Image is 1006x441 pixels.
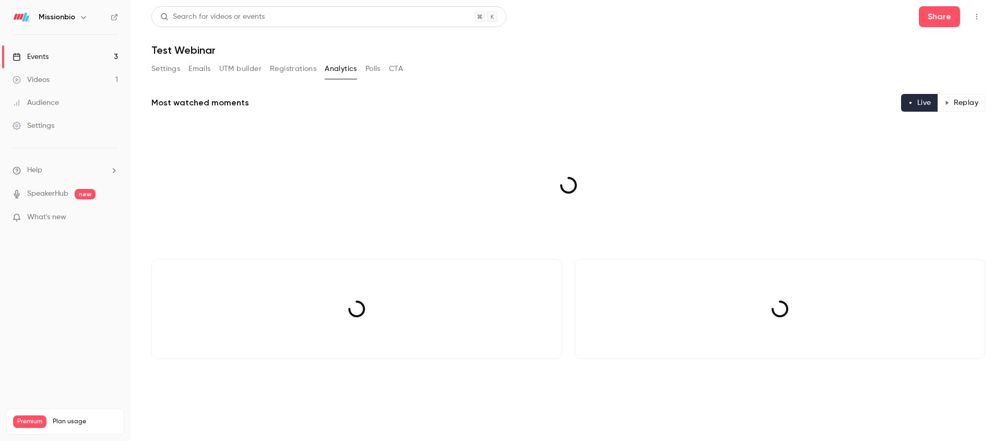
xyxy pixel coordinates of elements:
[270,61,316,77] button: Registrations
[151,44,985,56] h1: Test Webinar
[325,61,357,77] button: Analytics
[160,11,265,22] div: Search for videos or events
[151,61,180,77] button: Settings
[13,415,46,428] span: Premium
[39,12,75,22] h6: Missionbio
[938,94,985,112] button: Replay
[919,6,960,27] button: Share
[27,212,66,223] span: What's new
[27,188,68,199] a: SpeakerHub
[901,94,938,112] button: Live
[13,98,59,108] div: Audience
[13,75,50,85] div: Videos
[53,418,117,426] span: Plan usage
[219,61,262,77] button: UTM builder
[188,61,210,77] button: Emails
[13,121,54,131] div: Settings
[13,9,30,26] img: Missionbio
[75,189,96,199] span: new
[13,52,49,62] div: Events
[389,61,403,77] button: CTA
[151,97,249,109] h2: Most watched moments
[13,165,118,176] li: help-dropdown-opener
[365,61,381,77] button: Polls
[27,165,42,176] span: Help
